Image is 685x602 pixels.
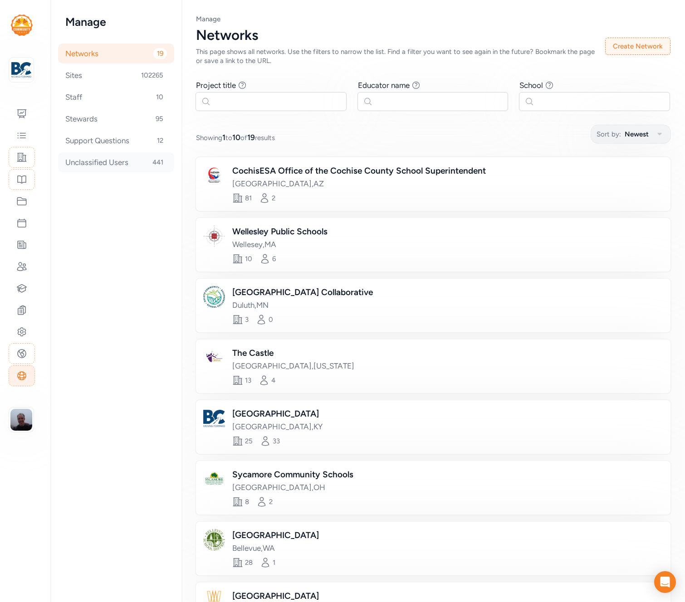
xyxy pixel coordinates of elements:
[203,286,225,308] img: Logo
[58,109,174,129] div: Stewards
[232,529,319,542] div: [GEOGRAPHIC_DATA]
[58,87,174,107] div: Staff
[591,125,671,144] button: Sort by:Newest
[196,15,220,23] a: Manage
[625,129,649,140] span: Newest
[203,347,225,369] img: Logo
[519,80,543,91] div: School
[196,132,275,143] span: Showing to of results
[232,421,323,432] div: [GEOGRAPHIC_DATA] , KY
[245,497,249,506] div: 8
[152,92,167,102] span: 10
[196,27,605,44] div: Networks
[153,135,167,146] span: 12
[245,376,251,385] div: 13
[232,286,373,299] div: [GEOGRAPHIC_DATA] Collaborative
[232,165,486,177] div: CochisESA Office of the Cochise County School Superintendent
[196,47,602,65] div: This page shows all networks. Use the filters to narrow the list. Find a filter you want to see a...
[58,65,174,85] div: Sites
[245,437,253,446] div: 25
[11,15,33,36] img: logo
[203,225,225,247] img: Logo
[245,254,252,263] div: 10
[273,437,280,446] div: 33
[65,15,167,29] h2: Manage
[203,529,225,551] img: Logo
[203,468,225,490] img: Logo
[232,468,353,481] div: Sycamore Community Schools
[358,80,410,91] div: Educator name
[232,178,486,189] div: [GEOGRAPHIC_DATA] , AZ
[137,70,167,81] span: 102265
[203,408,225,429] img: Logo
[245,315,249,324] div: 3
[269,315,273,324] div: 0
[58,44,174,63] div: Networks
[273,558,275,567] div: 1
[58,131,174,150] div: Support Questions
[232,408,323,420] div: [GEOGRAPHIC_DATA]
[232,225,328,238] div: Wellesley Public Schools
[272,194,275,203] div: 2
[654,571,676,593] div: Open Intercom Messenger
[58,152,174,172] div: Unclassified Users
[203,165,225,186] img: Logo
[11,60,31,80] img: logo
[232,133,240,142] span: 10
[149,157,167,168] span: 441
[271,376,275,385] div: 4
[222,133,225,142] span: 1
[232,360,354,371] div: [GEOGRAPHIC_DATA] , [US_STATE]
[232,482,353,493] div: [GEOGRAPHIC_DATA] , OH
[247,133,255,142] span: 19
[245,194,252,203] div: 81
[605,38,670,55] button: Create Network
[196,15,670,24] nav: Breadcrumb
[232,300,373,311] div: Duluth , MN
[232,239,328,250] div: Wellesey , MA
[245,558,253,567] div: 28
[269,497,273,506] div: 2
[232,347,354,359] div: The Castle
[152,113,167,124] span: 95
[153,48,167,59] span: 19
[232,543,319,553] div: Bellevue , WA
[272,254,276,263] div: 6
[597,129,621,140] span: Sort by:
[196,80,236,91] div: Project title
